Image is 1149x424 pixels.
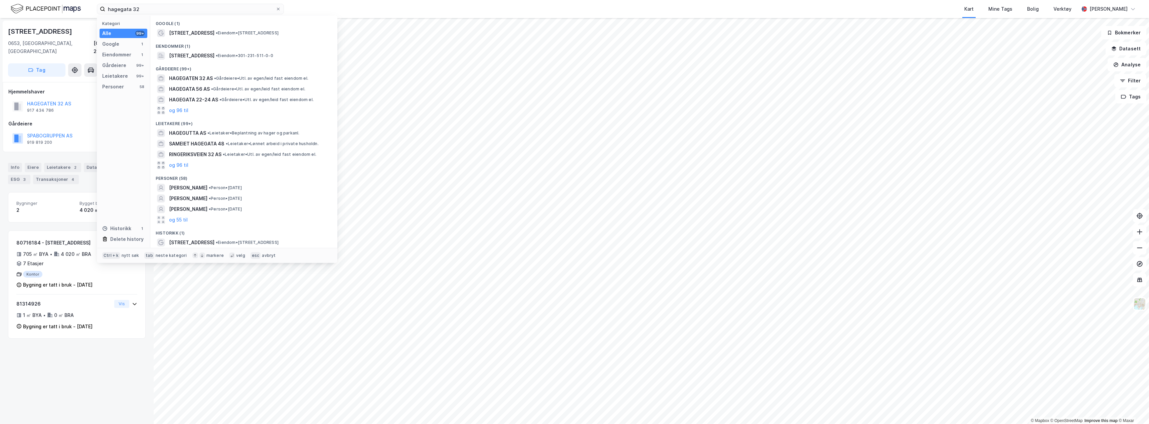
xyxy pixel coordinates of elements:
span: [STREET_ADDRESS] [169,52,214,60]
button: Tags [1115,90,1146,103]
div: 4 020 ㎡ [79,206,137,214]
span: Eiendom • [STREET_ADDRESS] [216,30,279,36]
div: Google [102,40,119,48]
div: Info [8,163,22,172]
span: • [214,76,216,81]
div: Kart [964,5,974,13]
div: Personer (58) [150,170,337,182]
div: Delete history [110,235,144,243]
button: Filter [1114,74,1146,87]
div: 99+ [135,63,145,68]
div: 4 [69,176,76,183]
span: HAGEGATEN 32 AS [169,74,213,82]
span: • [216,53,218,58]
div: Bolig [1027,5,1039,13]
div: 99+ [135,73,145,79]
span: Person • [DATE] [209,196,242,201]
div: 81314926 [16,300,112,308]
span: Person • [DATE] [209,206,242,212]
span: • [209,196,211,201]
span: HAGEGUTTA AS [169,129,206,137]
span: [STREET_ADDRESS] [169,29,214,37]
div: esc [251,252,261,259]
span: • [211,86,213,91]
div: Gårdeiere (99+) [150,61,337,73]
div: 2 [72,164,78,171]
span: [PERSON_NAME] [169,194,207,202]
div: Historikk [102,225,131,233]
div: Verktøy [1053,5,1072,13]
img: logo.f888ab2527a4732fd821a326f86c7f29.svg [11,3,81,15]
div: Eiere [25,163,41,172]
span: Leietaker • Beplantning av hager og parkanl. [207,130,300,136]
div: Google (1) [150,16,337,28]
div: 919 819 200 [27,140,52,145]
span: • [209,185,211,190]
div: 705 ㎡ BYA [23,250,48,258]
span: • [223,152,225,157]
span: • [219,97,221,102]
div: [GEOGRAPHIC_DATA], 231/511 [94,39,146,55]
span: Eiendom • [STREET_ADDRESS] [216,240,279,245]
span: Eiendom • 301-231-511-0-0 [216,53,273,58]
div: Kontrollprogram for chat [1116,392,1149,424]
div: Transaksjoner [33,175,79,184]
span: Person • [DATE] [209,185,242,190]
div: 2 [16,206,74,214]
span: SAMEIET HAGEGATA 48 [169,140,224,148]
button: Analyse [1108,58,1146,71]
div: [PERSON_NAME] [1090,5,1128,13]
iframe: Chat Widget [1116,392,1149,424]
span: [PERSON_NAME] [169,184,207,192]
div: Eiendommer (1) [150,38,337,50]
a: Mapbox [1031,418,1049,423]
button: og 96 til [169,106,188,114]
div: Gårdeiere [8,120,145,128]
div: • [43,313,46,318]
div: Gårdeiere [102,61,126,69]
span: Gårdeiere • Utl. av egen/leid fast eiendom el. [219,97,314,102]
div: Ctrl + k [102,252,120,259]
div: [STREET_ADDRESS] [8,26,73,37]
div: avbryt [262,253,276,258]
div: 1 [139,226,145,231]
div: Bygning er tatt i bruk - [DATE] [23,323,93,331]
span: HAGEGATA 56 AS [169,85,210,93]
button: Datasett [1106,42,1146,55]
div: 1 [139,52,145,57]
div: 1 ㎡ BYA [23,311,42,319]
div: Eiendommer [102,51,131,59]
span: Gårdeiere • Utl. av egen/leid fast eiendom el. [214,76,308,81]
div: Leietakere (99+) [150,116,337,128]
div: velg [236,253,245,258]
span: • [209,206,211,211]
span: • [207,130,209,135]
div: 1 [139,41,145,47]
div: 4 020 ㎡ BRA [61,250,91,258]
div: 0 ㎡ BRA [54,311,74,319]
div: 80716184 - [STREET_ADDRESS] [16,239,112,247]
div: Mine Tags [988,5,1012,13]
div: Bygning er tatt i bruk - [DATE] [23,281,93,289]
div: markere [206,253,224,258]
input: Søk på adresse, matrikkel, gårdeiere, leietakere eller personer [105,4,276,14]
span: Bygget bygningsområde [79,200,137,206]
div: ESG [8,175,30,184]
span: [PERSON_NAME] [169,205,207,213]
div: Historikk (1) [150,225,337,237]
div: 99+ [135,31,145,36]
div: 917 434 786 [27,108,54,113]
div: Datasett [84,163,117,172]
div: 58 [139,84,145,89]
img: Z [1133,298,1146,310]
span: Gårdeiere • Utl. av egen/leid fast eiendom el. [211,86,305,92]
div: Kategori [102,21,147,26]
div: nytt søk [122,253,139,258]
div: 7 Etasjer [23,260,43,268]
a: OpenStreetMap [1050,418,1083,423]
span: • [216,30,218,35]
span: • [216,240,218,245]
span: RINGERIKSVEIEN 32 AS [169,150,221,158]
span: [STREET_ADDRESS] [169,239,214,247]
div: • [50,252,52,257]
